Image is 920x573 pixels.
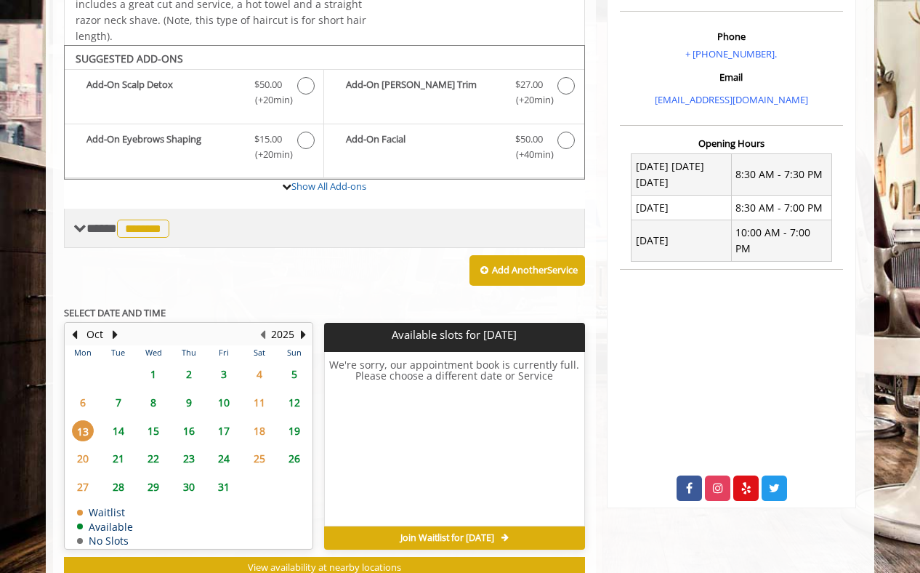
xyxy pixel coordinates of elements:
[249,420,270,441] span: 18
[142,420,164,441] span: 15
[100,345,135,360] th: Tue
[620,138,843,148] h3: Opening Hours
[65,444,100,473] td: Select day20
[283,392,305,413] span: 12
[624,72,839,82] h3: Email
[400,532,494,544] span: Join Waitlist for [DATE]
[142,448,164,469] span: 22
[241,360,276,388] td: Select day4
[206,417,241,445] td: Select day17
[492,263,578,276] b: Add Another Service
[86,326,103,342] button: Oct
[206,388,241,417] td: Select day10
[108,392,129,413] span: 7
[254,77,282,92] span: $50.00
[277,388,312,417] td: Select day12
[247,147,290,162] span: (+20min )
[109,326,121,342] button: Next Month
[86,132,240,162] b: Add-On Eyebrows Shaping
[77,507,133,518] td: Waitlist
[76,52,183,65] b: SUGGESTED ADD-ONS
[171,473,206,501] td: Select day30
[277,444,312,473] td: Select day26
[142,392,164,413] span: 8
[178,392,200,413] span: 9
[65,345,100,360] th: Mon
[136,345,171,360] th: Wed
[171,345,206,360] th: Thu
[178,476,200,497] span: 30
[331,132,576,166] label: Add-On Facial
[171,360,206,388] td: Select day2
[331,77,576,111] label: Add-On Beard Trim
[77,521,133,532] td: Available
[685,47,777,60] a: + [PHONE_NUMBER].
[507,92,550,108] span: (+20min )
[68,326,80,342] button: Previous Month
[64,306,166,319] b: SELECT DATE AND TIME
[213,392,235,413] span: 10
[731,196,831,220] td: 8:30 AM - 7:00 PM
[65,388,100,417] td: Select day6
[241,388,276,417] td: Select day11
[206,473,241,501] td: Select day31
[325,359,584,521] h6: We're sorry, our appointment book is currently full. Please choose a different date or Service
[72,476,94,497] span: 27
[64,45,585,180] div: The Made Man Haircut Add-onS
[171,444,206,473] td: Select day23
[507,147,550,162] span: (+40min )
[136,444,171,473] td: Select day22
[206,444,241,473] td: Select day24
[136,360,171,388] td: Select day1
[297,326,309,342] button: Next Year
[283,448,305,469] span: 26
[469,255,585,286] button: Add AnotherService
[241,345,276,360] th: Sat
[277,345,312,360] th: Sun
[346,77,500,108] b: Add-On [PERSON_NAME] Trim
[271,326,294,342] button: 2025
[632,196,732,220] td: [DATE]
[100,444,135,473] td: Select day21
[346,132,500,162] b: Add-On Facial
[72,77,316,111] label: Add-On Scalp Detox
[632,154,732,196] td: [DATE] [DATE] [DATE]
[213,364,235,385] span: 3
[72,448,94,469] span: 20
[257,326,268,342] button: Previous Year
[731,154,831,196] td: 8:30 AM - 7:30 PM
[178,364,200,385] span: 2
[206,360,241,388] td: Select day3
[65,417,100,445] td: Select day13
[108,420,129,441] span: 14
[655,93,808,106] a: [EMAIL_ADDRESS][DOMAIN_NAME]
[241,417,276,445] td: Select day18
[731,220,831,262] td: 10:00 AM - 7:00 PM
[213,420,235,441] span: 17
[86,77,240,108] b: Add-On Scalp Detox
[206,345,241,360] th: Fri
[213,476,235,497] span: 31
[72,420,94,441] span: 13
[108,476,129,497] span: 28
[100,473,135,501] td: Select day28
[136,473,171,501] td: Select day29
[100,388,135,417] td: Select day7
[624,31,839,41] h3: Phone
[142,476,164,497] span: 29
[108,448,129,469] span: 21
[65,473,100,501] td: Select day27
[515,77,543,92] span: $27.00
[515,132,543,147] span: $50.00
[171,417,206,445] td: Select day16
[283,420,305,441] span: 19
[330,329,578,341] p: Available slots for [DATE]
[247,92,290,108] span: (+20min )
[277,417,312,445] td: Select day19
[291,180,366,193] a: Show All Add-ons
[72,132,316,166] label: Add-On Eyebrows Shaping
[100,417,135,445] td: Select day14
[142,364,164,385] span: 1
[171,388,206,417] td: Select day9
[72,392,94,413] span: 6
